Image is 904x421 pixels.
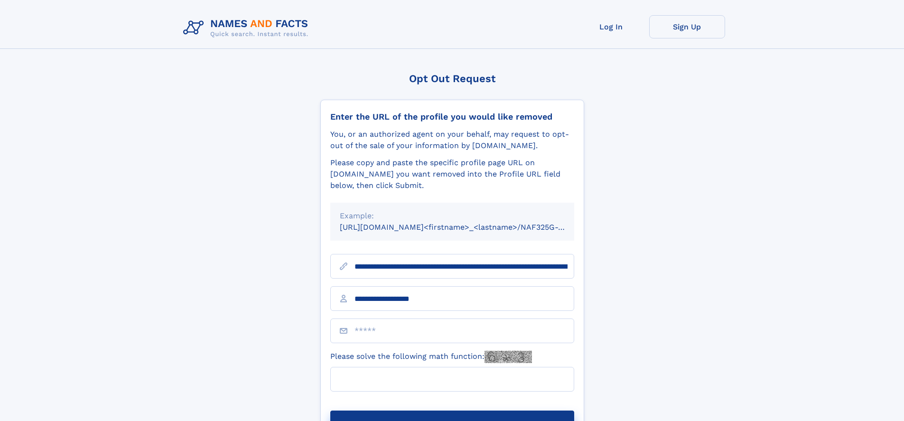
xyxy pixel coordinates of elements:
[330,157,574,191] div: Please copy and paste the specific profile page URL on [DOMAIN_NAME] you want removed into the Pr...
[330,112,574,122] div: Enter the URL of the profile you would like removed
[649,15,725,38] a: Sign Up
[179,15,316,41] img: Logo Names and Facts
[330,129,574,151] div: You, or an authorized agent on your behalf, may request to opt-out of the sale of your informatio...
[340,223,592,232] small: [URL][DOMAIN_NAME]<firstname>_<lastname>/NAF325G-xxxxxxxx
[340,210,565,222] div: Example:
[330,351,532,363] label: Please solve the following math function:
[573,15,649,38] a: Log In
[320,73,584,84] div: Opt Out Request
